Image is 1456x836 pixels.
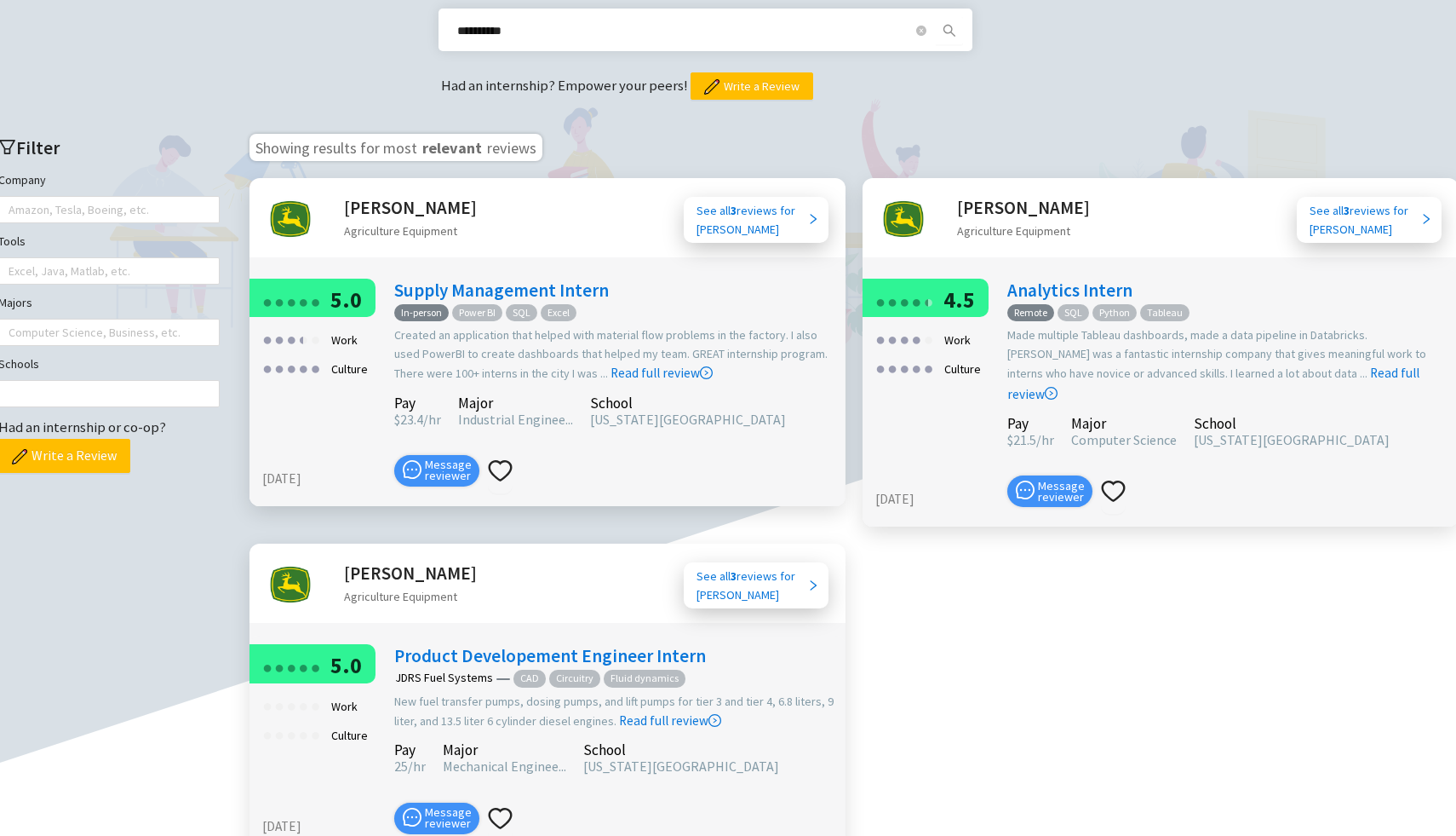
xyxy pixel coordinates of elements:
[875,326,886,352] div: ●
[937,24,962,37] span: search
[1194,418,1390,430] div: School
[274,692,284,718] div: ●
[262,654,272,680] div: ●
[1036,431,1054,448] span: /hr
[911,288,921,314] div: ●
[916,26,926,36] span: close-circle
[1007,280,1419,401] a: Read full review
[344,559,477,587] h2: [PERSON_NAME]
[700,366,713,379] span: right-circle
[807,213,819,225] span: right
[807,579,819,591] span: right
[394,279,609,302] a: Supply Management Intern
[394,326,837,383] div: Created an application that helped with material flow problems in the factory. I also used PowerB...
[1038,481,1085,503] span: Message reviewer
[488,806,513,831] span: heart
[943,285,975,314] span: 4.5
[330,651,362,679] span: 5.0
[274,288,284,314] div: ●
[326,326,363,355] div: Work
[394,744,426,756] div: Pay
[878,193,929,245] img: John Deere
[604,670,685,688] span: Fluid dynamics
[9,261,12,281] input: Tools
[731,203,737,218] b: 3
[939,326,976,355] div: Work
[1194,431,1390,448] span: [US_STATE][GEOGRAPHIC_DATA]
[923,355,933,381] div: ●
[298,721,308,747] div: ●
[923,288,928,314] div: ●
[911,355,921,381] div: ●
[957,193,1090,222] h2: [PERSON_NAME]
[425,459,472,481] span: Message reviewer
[394,411,423,428] span: 23.4
[330,285,362,314] span: 5.0
[286,326,296,352] div: ●
[443,744,566,756] div: Major
[899,326,909,352] div: ●
[458,411,573,428] span: Industrial Enginee...
[923,326,933,352] div: ●
[425,807,472,829] span: Message reviewer
[1420,213,1432,225] span: right
[394,644,706,667] a: Product Developement Engineer Intern
[286,692,296,718] div: ●
[691,72,813,100] button: Write a Review
[684,562,828,608] a: See all3reviews for[PERSON_NAME]
[887,355,897,381] div: ●
[1007,431,1036,448] span: 21.5
[458,397,573,409] div: Major
[298,288,308,314] div: ●
[12,449,27,464] img: pencil.png
[249,134,542,161] h3: Showing results for most reviews
[344,193,477,222] h2: [PERSON_NAME]
[1071,418,1177,430] div: Major
[286,355,296,381] div: ●
[1071,431,1177,448] span: Computer Science
[1092,304,1137,322] span: Python
[310,692,320,718] div: ●
[708,714,721,727] span: right-circle
[875,288,886,314] div: ●
[394,397,441,409] div: Pay
[1007,431,1013,448] span: $
[286,654,296,680] div: ●
[590,411,786,428] span: [US_STATE][GEOGRAPHIC_DATA]
[394,692,837,731] div: New fuel transfer pumps, dosing pumps, and lift pumps for tier 3 and tier 4, 6.8 liters, 9 liter,...
[1297,197,1442,243] a: See all3reviews for[PERSON_NAME]
[731,568,737,584] b: 3
[423,411,441,428] span: /hr
[443,758,566,775] span: Mechanical Enginee...
[265,193,316,245] img: John Deere
[441,76,691,95] span: Had an internship? Empower your peers!
[326,692,363,721] div: Work
[262,326,272,352] div: ●
[887,326,897,352] div: ●
[274,721,284,747] div: ●
[286,721,296,747] div: ●
[274,326,284,352] div: ●
[262,355,272,381] div: ●
[310,288,320,314] div: ●
[262,721,272,747] div: ●
[344,222,477,240] div: Agriculture Equipment
[541,304,576,322] span: Excel
[310,654,320,680] div: ●
[298,654,308,680] div: ●
[887,288,897,314] div: ●
[344,587,477,606] div: Agriculture Equipment
[403,460,421,479] span: message
[1101,479,1126,504] span: heart
[395,672,493,683] div: JDRS Fuel Systems
[394,304,449,322] span: In-person
[1310,201,1420,239] div: See all reviews for [PERSON_NAME]
[1007,326,1450,404] div: Made multiple Tableau dashboards, made a data pipeline in Databricks. [PERSON_NAME] was a fantast...
[326,355,373,383] div: Culture
[957,222,1090,240] div: Agriculture Equipment
[696,567,807,604] div: See all reviews for [PERSON_NAME]
[724,77,800,95] span: Write a Review
[875,355,886,381] div: ●
[394,411,400,428] span: $
[310,326,320,352] div: ●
